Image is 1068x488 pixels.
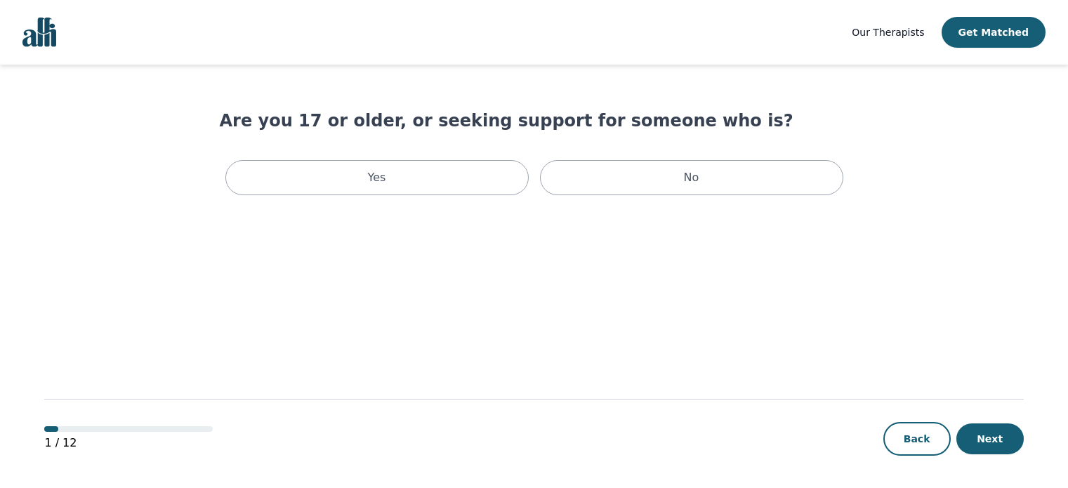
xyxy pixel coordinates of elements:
[956,423,1024,454] button: Next
[942,17,1046,48] button: Get Matched
[883,422,951,456] button: Back
[684,169,699,186] p: No
[368,169,386,186] p: Yes
[220,110,849,132] h1: Are you 17 or older, or seeking support for someone who is?
[852,24,924,41] a: Our Therapists
[852,27,924,38] span: Our Therapists
[44,435,213,451] p: 1 / 12
[22,18,56,47] img: alli logo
